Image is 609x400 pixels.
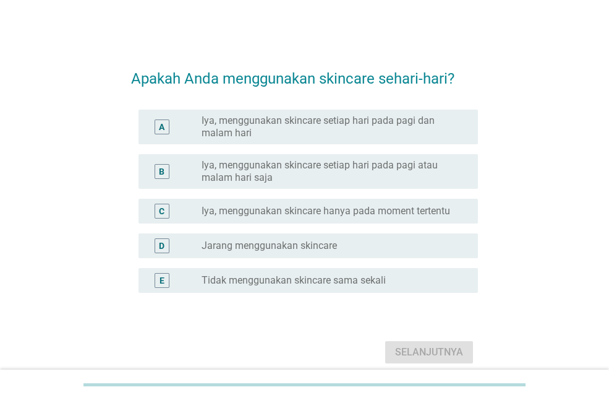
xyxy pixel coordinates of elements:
label: Jarang menggunakan skincare [202,240,337,252]
div: E [160,274,164,287]
label: Iya, menggunakan skincare hanya pada moment tertentu [202,205,450,217]
h2: Apakah Anda menggunakan skincare sehari-hari? [131,55,478,90]
label: Iya, menggunakan skincare setiap hari pada pagi atau malam hari saja [202,159,458,184]
div: D [159,239,164,252]
div: B [159,165,164,178]
div: C [159,204,164,217]
label: Tidak menggunakan skincare sama sekali [202,274,386,287]
label: Iya, menggunakan skincare setiap hari pada pagi dan malam hari [202,115,458,139]
div: A [159,120,164,133]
